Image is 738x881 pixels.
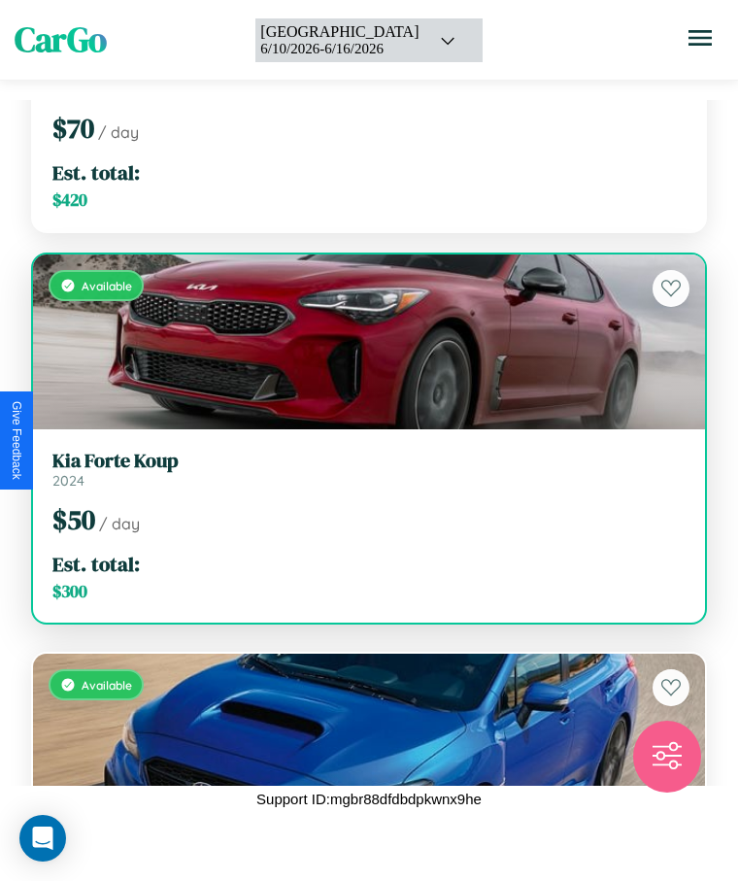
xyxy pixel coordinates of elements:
span: CarGo [15,17,107,63]
span: Est. total: [52,158,140,186]
h3: Kia Forte Koup [52,449,686,472]
div: Give Feedback [10,401,23,480]
span: Available [82,678,132,693]
div: [GEOGRAPHIC_DATA] [260,23,419,41]
span: / day [98,122,139,142]
div: Open Intercom Messenger [19,815,66,862]
span: $ 70 [52,110,94,147]
span: / day [99,514,140,533]
p: Support ID: mgbr88dfdbdpkwnx9he [256,786,482,812]
a: Kia Forte Koup2024 [52,449,686,490]
span: $ 50 [52,501,95,538]
div: 6 / 10 / 2026 - 6 / 16 / 2026 [260,41,419,57]
span: $ 420 [52,188,87,212]
span: Est. total: [52,550,140,578]
span: $ 300 [52,580,87,603]
span: 2024 [52,472,84,490]
span: Available [82,279,132,293]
